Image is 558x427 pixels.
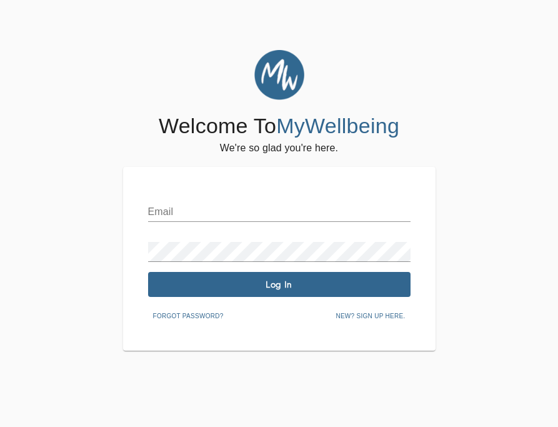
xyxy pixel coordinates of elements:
[153,279,406,291] span: Log In
[254,50,304,100] img: MyWellbeing
[148,272,411,297] button: Log In
[336,311,405,322] span: New? Sign up here.
[148,310,229,320] a: Forgot password?
[331,307,410,326] button: New? Sign up here.
[148,307,229,326] button: Forgot password?
[220,139,338,157] h6: We're so glad you're here.
[159,113,399,139] h4: Welcome To
[276,114,399,138] span: MyWellbeing
[153,311,224,322] span: Forgot password?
